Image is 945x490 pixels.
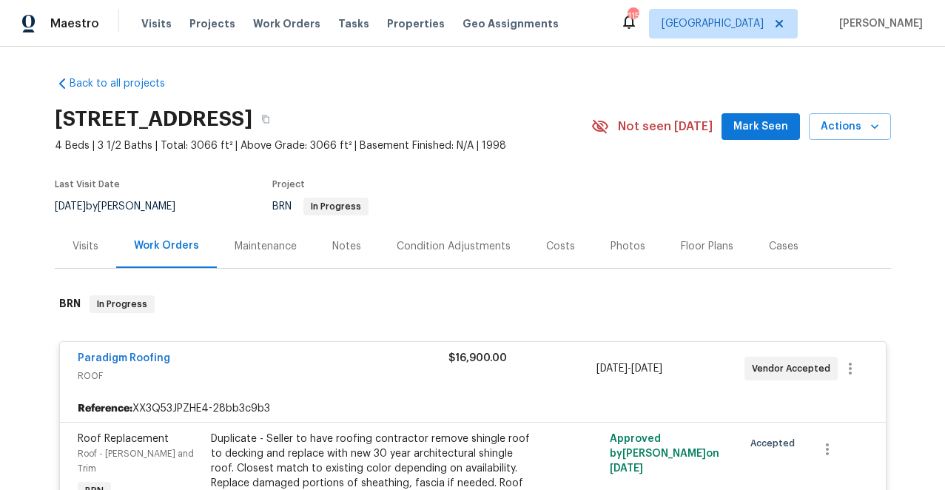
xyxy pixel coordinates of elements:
[750,436,801,451] span: Accepted
[55,76,197,91] a: Back to all projects
[733,118,788,136] span: Mark Seen
[463,16,559,31] span: Geo Assignments
[397,239,511,254] div: Condition Adjustments
[596,361,662,376] span: -
[752,361,836,376] span: Vendor Accepted
[253,16,320,31] span: Work Orders
[618,119,713,134] span: Not seen [DATE]
[610,434,719,474] span: Approved by [PERSON_NAME] on
[55,112,252,127] h2: [STREET_ADDRESS]
[338,19,369,29] span: Tasks
[272,201,369,212] span: BRN
[596,363,628,374] span: [DATE]
[78,401,132,416] b: Reference:
[55,198,193,215] div: by [PERSON_NAME]
[55,281,891,328] div: BRN In Progress
[141,16,172,31] span: Visits
[235,239,297,254] div: Maintenance
[821,118,879,136] span: Actions
[628,9,638,24] div: 115
[681,239,733,254] div: Floor Plans
[833,16,923,31] span: [PERSON_NAME]
[78,449,194,473] span: Roof - [PERSON_NAME] and Trim
[722,113,800,141] button: Mark Seen
[78,434,169,444] span: Roof Replacement
[55,138,591,153] span: 4 Beds | 3 1/2 Baths | Total: 3066 ft² | Above Grade: 3066 ft² | Basement Finished: N/A | 1998
[662,16,764,31] span: [GEOGRAPHIC_DATA]
[189,16,235,31] span: Projects
[252,106,279,132] button: Copy Address
[611,239,645,254] div: Photos
[55,201,86,212] span: [DATE]
[50,16,99,31] span: Maestro
[631,363,662,374] span: [DATE]
[809,113,891,141] button: Actions
[448,353,507,363] span: $16,900.00
[73,239,98,254] div: Visits
[60,395,886,422] div: XX3Q53JPZHE4-28bb3c9b3
[769,239,798,254] div: Cases
[387,16,445,31] span: Properties
[305,202,367,211] span: In Progress
[332,239,361,254] div: Notes
[546,239,575,254] div: Costs
[59,295,81,313] h6: BRN
[78,369,448,383] span: ROOF
[272,180,305,189] span: Project
[78,353,170,363] a: Paradigm Roofing
[55,180,120,189] span: Last Visit Date
[134,238,199,253] div: Work Orders
[91,297,153,312] span: In Progress
[610,463,643,474] span: [DATE]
